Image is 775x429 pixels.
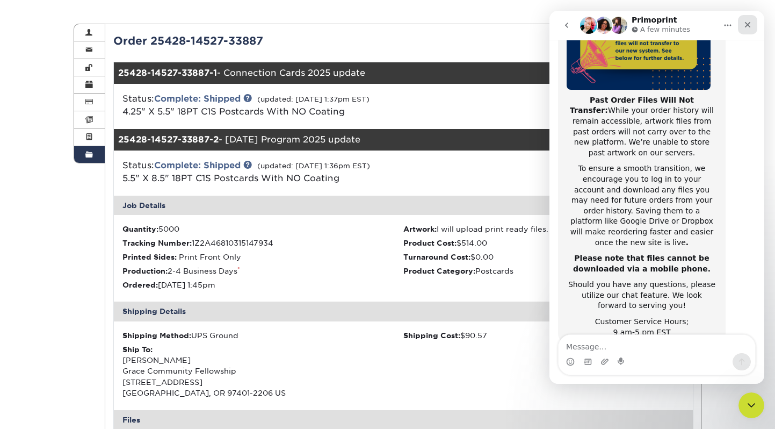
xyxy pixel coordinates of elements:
button: Send a message… [183,342,201,360]
div: To ensure a smooth transition, we encourage you to log in to your account and download any files ... [17,153,168,237]
strong: Shipping Method: [122,331,191,340]
iframe: Intercom live chat [738,392,764,418]
strong: Shipping Cost: [403,331,460,340]
a: 5.5" X 8.5" 18PT C1S Postcards With NO Coating [122,173,339,183]
li: $0.00 [403,252,684,262]
strong: Artwork: [403,225,437,233]
strong: Turnaround Cost: [403,253,470,261]
small: (updated: [DATE] 1:37pm EST) [257,95,370,103]
b: . [136,227,139,236]
button: Upload attachment [51,347,60,355]
li: 2-4 Business Days [122,266,403,276]
small: (updated: [DATE] 1:36pm EST) [257,162,370,170]
strong: Ordered: [122,281,158,289]
div: Shipping Details [114,302,693,321]
li: I will upload print ready files. [403,224,684,234]
li: 5000 [122,224,403,234]
strong: 25428-14527-33887-2 [118,134,219,145]
strong: Product Cost: [403,239,457,247]
span: 1Z2A46810315147934 [192,239,273,247]
li: [DATE] 1:45pm [122,280,403,290]
div: Status: [114,92,499,118]
div: Status: [114,159,499,185]
li: Postcards [403,266,684,276]
b: Past Order Files Will Not Transfer: [20,85,144,104]
div: - Connection Cards 2025 update [114,62,596,84]
iframe: Intercom live chat [549,11,764,384]
button: Emoji picker [17,347,25,355]
b: Please note that files cannot be downloaded via a mobile phone. [24,243,161,262]
a: 4.25" X 5.5" 18PT C1S Postcards With NO Coating [122,106,345,117]
div: [PERSON_NAME] Grace Community Fellowship [STREET_ADDRESS] [GEOGRAPHIC_DATA], OR 97401-2206 US [122,344,403,399]
button: Gif picker [34,347,42,355]
textarea: Message… [9,324,206,342]
div: Customer Service Hours; 9 am-5 pm EST [17,306,168,327]
div: - [DATE] Program 2025 update [114,129,596,151]
strong: Production: [122,267,168,275]
div: $90.57 [403,330,684,341]
strong: Tracking Number: [122,239,192,247]
strong: Quantity: [122,225,158,233]
div: UPS Ground [122,330,403,341]
strong: 25428-14527-33887-1 [118,68,217,78]
div: While your order history will remain accessible, artwork files from past orders will not carry ov... [17,84,168,148]
div: Should you have any questions, please utilize our chat feature. We look forward to serving you! [17,269,168,301]
button: Start recording [68,347,77,355]
span: Print Front Only [179,253,241,261]
div: Order 25428-14527-33887 [105,33,403,49]
a: Complete: Shipped [154,94,241,104]
strong: Product Category: [403,267,475,275]
div: Job Details [114,196,693,215]
strong: Printed Sides: [122,253,177,261]
a: Complete: Shipped [154,160,241,170]
li: $514.00 [403,238,684,248]
strong: Ship To: [122,345,153,354]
